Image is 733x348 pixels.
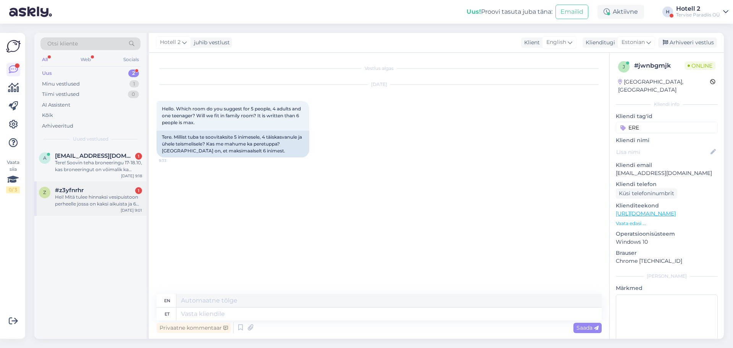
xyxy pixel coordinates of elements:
div: 1 [135,187,142,194]
input: Lisa nimi [616,148,709,156]
p: Kliendi tag'id [616,112,718,120]
span: Uued vestlused [73,136,108,142]
span: Online [685,62,715,70]
div: Proovi tasuta juba täna: [467,7,552,16]
div: Aktiivne [597,5,644,19]
div: Minu vestlused [42,80,80,88]
div: Arhiveeri vestlus [658,37,717,48]
div: 1 [129,80,139,88]
div: Privaatne kommentaar [157,323,231,333]
div: Vestlus algas [157,65,602,72]
div: et [165,308,170,320]
p: Operatsioonisüsteem [616,230,718,238]
div: Tervise Paradiis OÜ [676,12,720,18]
p: Brauser [616,249,718,257]
div: Hotell 2 [676,6,720,12]
span: annelikytt117@gmail.com [55,152,134,159]
div: AI Assistent [42,101,70,109]
span: Saada [576,324,599,331]
div: Tere. Millist tuba te soovitaksite 5 inimesele, 4 täiskasvanule ja ühele teismelisele? Kas me mah... [157,131,309,157]
div: 2 [128,70,139,77]
span: j [623,64,625,70]
div: [GEOGRAPHIC_DATA], [GEOGRAPHIC_DATA] [618,78,710,94]
p: Windows 10 [616,238,718,246]
div: Hei! Mitä tulee hinnaksi vesipuistoon perheelle jossa on kaksi aikuista ja 6 lasta joiden iät ova... [55,194,142,207]
div: [PERSON_NAME] [616,273,718,280]
span: Estonian [622,38,645,47]
p: Vaata edasi ... [616,220,718,227]
div: Tiimi vestlused [42,91,79,98]
img: Askly Logo [6,39,21,53]
p: [EMAIL_ADDRESS][DOMAIN_NAME] [616,169,718,177]
div: Uus [42,70,52,77]
span: z [43,189,46,195]
p: Kliendi nimi [616,136,718,144]
span: Hotell 2 [160,38,181,47]
p: Klienditeekond [616,202,718,210]
button: Emailid [555,5,588,19]
div: H [662,6,673,17]
p: Kliendi telefon [616,180,718,188]
div: 1 [135,153,142,160]
div: Tere! Soovin teha broneeringu 17-18.10, kas broneeringut on võimalik ka muuta või tühistada kui p... [55,159,142,173]
div: 0 [128,91,139,98]
div: [DATE] 9:01 [121,207,142,213]
span: 9:33 [159,158,187,163]
b: Uus! [467,8,481,15]
span: #z3yfnrhr [55,187,84,194]
div: Kõik [42,112,53,119]
div: All [40,55,49,65]
span: Otsi kliente [47,40,78,48]
div: # jwnbgmjk [634,61,685,70]
span: Hello. Which room do you suggest for 5 people, 4 adults and one teenager? Will we fit in family r... [162,106,302,125]
div: Arhiveeritud [42,122,73,130]
div: Küsi telefoninumbrit [616,188,677,199]
div: Klient [521,39,540,47]
a: Hotell 2Tervise Paradiis OÜ [676,6,728,18]
a: [URL][DOMAIN_NAME] [616,210,676,217]
div: 0 / 3 [6,186,20,193]
span: a [43,155,47,161]
div: Web [79,55,92,65]
div: Socials [122,55,140,65]
div: [DATE] 9:18 [121,173,142,179]
span: English [546,38,566,47]
div: Vaata siia [6,159,20,193]
div: en [164,294,170,307]
div: juhib vestlust [191,39,230,47]
div: Kliendi info [616,101,718,108]
p: Märkmed [616,284,718,292]
div: [DATE] [157,81,602,88]
p: Chrome [TECHNICAL_ID] [616,257,718,265]
p: Kliendi email [616,161,718,169]
div: Klienditugi [583,39,615,47]
input: Lisa tag [616,122,718,133]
